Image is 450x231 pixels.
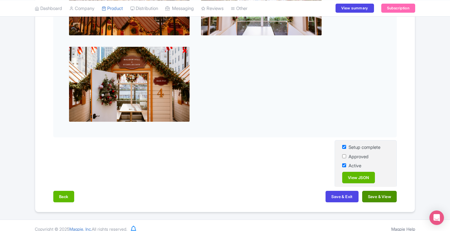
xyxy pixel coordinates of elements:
img: evyuwolvovnsqz3siqv2.png [69,47,190,122]
label: Active [349,162,361,169]
button: Save & Exit [326,191,358,202]
div: Open Intercom Messenger [429,210,444,225]
a: View JSON [342,172,375,183]
button: Save & View [362,191,397,202]
label: Approved [349,153,369,160]
a: View summary [336,4,374,13]
button: Back [53,191,74,202]
label: Setup complete [349,144,380,151]
a: Subscription [381,4,415,13]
